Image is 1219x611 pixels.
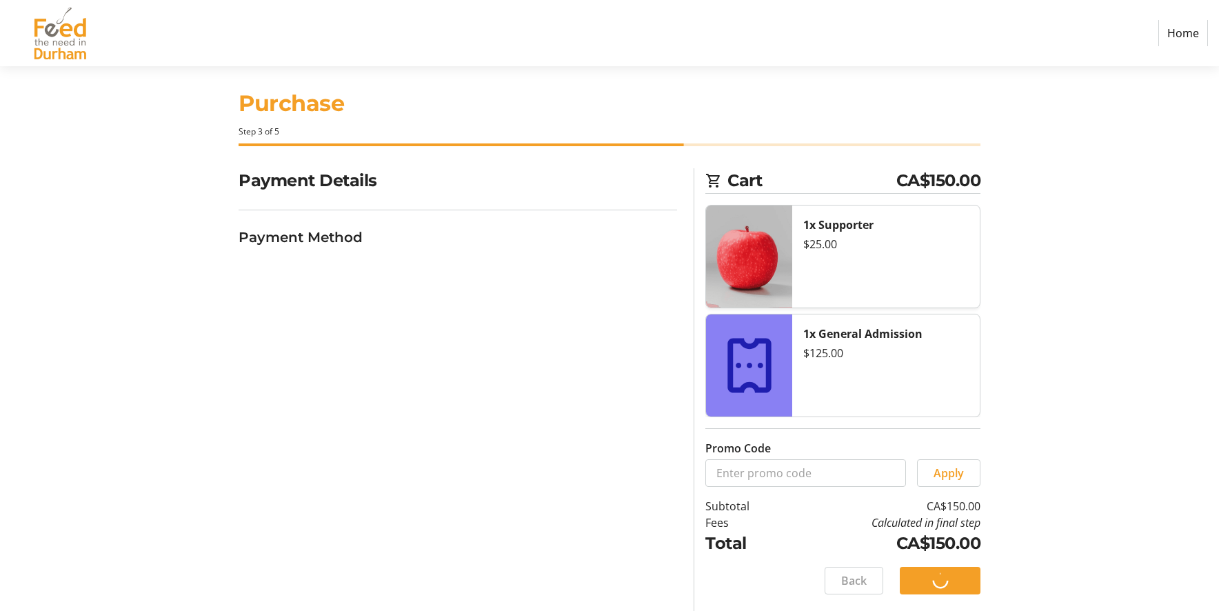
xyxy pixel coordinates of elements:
td: Subtotal [705,498,785,514]
label: Promo Code [705,440,771,457]
img: Feed the Need in Durham's Logo [11,6,109,61]
td: Total [705,531,785,556]
td: Calculated in final step [785,514,980,531]
button: Apply [917,459,980,487]
span: Cart [727,168,896,193]
span: Apply [934,465,964,481]
span: CA$150.00 [896,168,981,193]
div: $125.00 [803,345,969,361]
h2: Payment Details [239,168,677,193]
a: Home [1158,20,1208,46]
td: Fees [705,514,785,531]
div: $25.00 [803,236,969,252]
input: Enter promo code [705,459,906,487]
img: Supporter [706,206,792,308]
strong: 1x Supporter [803,217,874,232]
h3: Payment Method [239,227,677,248]
h1: Purchase [239,87,980,120]
td: CA$150.00 [785,531,980,556]
div: Step 3 of 5 [239,126,980,138]
strong: 1x General Admission [803,326,923,341]
td: CA$150.00 [785,498,980,514]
